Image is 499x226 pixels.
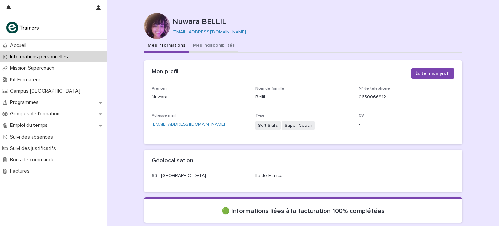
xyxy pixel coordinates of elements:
p: Suivi des justificatifs [7,145,61,152]
p: Nuwara [152,94,248,100]
span: Type [255,114,265,118]
span: Soft Skills [255,121,281,130]
span: Adresse mail [152,114,176,118]
p: Bons de commande [7,157,60,163]
p: 93 - [GEOGRAPHIC_DATA] [152,172,248,179]
p: Suivi des absences [7,134,58,140]
h2: Mon profil [152,68,178,75]
button: Mes informations [144,39,189,53]
p: Bellil [255,94,351,100]
p: Accueil [7,42,32,48]
p: Emploi du temps [7,122,53,128]
p: Campus [GEOGRAPHIC_DATA] [7,88,85,94]
span: Nom de famille [255,87,284,91]
button: Mes indisponibilités [189,39,238,53]
span: Super Coach [282,121,315,130]
a: [EMAIL_ADDRESS][DOMAIN_NAME] [152,122,225,126]
p: Kit Formateur [7,77,45,83]
p: Ile-de-France [255,172,351,179]
span: CV [359,114,364,118]
p: Groupes de formation [7,111,65,117]
p: Factures [7,168,35,174]
p: - [359,121,454,128]
h2: Géolocalisation [152,157,193,165]
a: [EMAIL_ADDRESS][DOMAIN_NAME] [173,30,246,34]
p: Informations personnelles [7,54,73,60]
span: N° de téléphone [359,87,390,91]
span: Éditer mon profil [415,70,450,77]
img: K0CqGN7SDeD6s4JG8KQk [5,21,41,34]
span: Prénom [152,87,167,91]
p: 0650066912 [359,94,454,100]
button: Éditer mon profil [411,68,454,79]
p: 🟢 Informations liées à la facturation 100% complétées [152,207,454,215]
p: Nuwara BELLIL [173,17,460,27]
p: Programmes [7,100,44,106]
p: Mission Supercoach [7,65,59,71]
